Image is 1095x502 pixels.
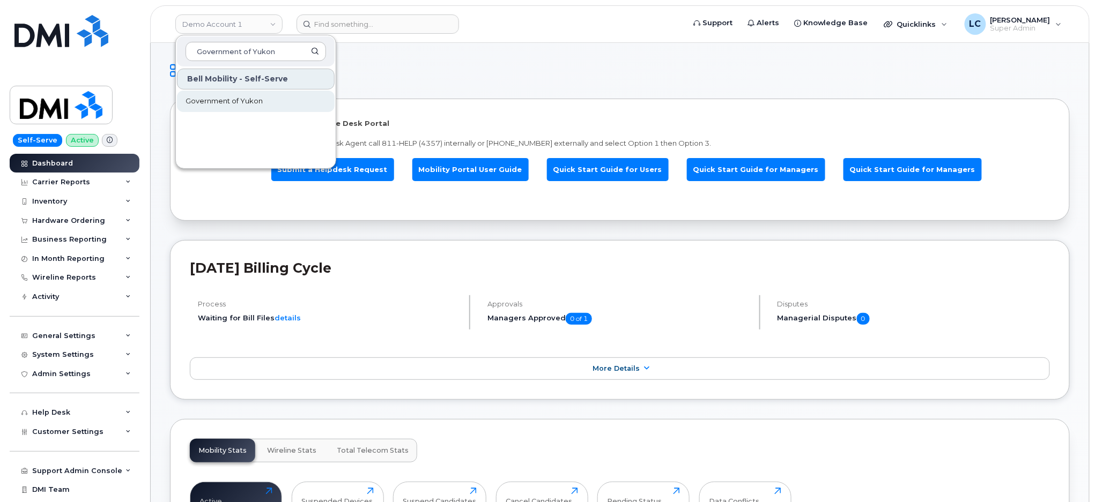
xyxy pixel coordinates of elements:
a: details [275,313,301,322]
a: Quick Start Guide for Users [547,158,669,181]
h2: [DATE] Billing Cycle [190,260,1050,276]
span: Government of Yukon [186,96,263,107]
h5: Managerial Disputes [778,313,1050,325]
span: Wireline Stats [267,446,316,455]
a: Government of Yukon [177,91,335,112]
h5: Managers Approved [487,313,750,325]
input: Search [186,42,326,61]
a: Submit a Helpdesk Request [271,158,394,181]
a: Mobility Portal User Guide [412,158,529,181]
span: Total Telecom Stats [337,446,409,455]
a: Quick Start Guide for Managers [687,158,825,181]
span: 0 [857,313,870,325]
p: To speak with a Mobile Device Service Desk Agent call 811-HELP (4357) internally or [PHONE_NUMBER... [190,138,1050,148]
h4: Disputes [778,300,1050,308]
div: Bell Mobility - Self-Serve [177,69,335,89]
li: Waiting for Bill Files [198,313,460,323]
h4: Approvals [487,300,750,308]
span: 0 of 1 [566,313,592,325]
a: Quick Start Guide for Managers [844,158,982,181]
span: More Details [593,364,640,372]
p: Welcome to the Mobile Device Service Desk Portal [190,118,1050,129]
h4: Process [198,300,460,308]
